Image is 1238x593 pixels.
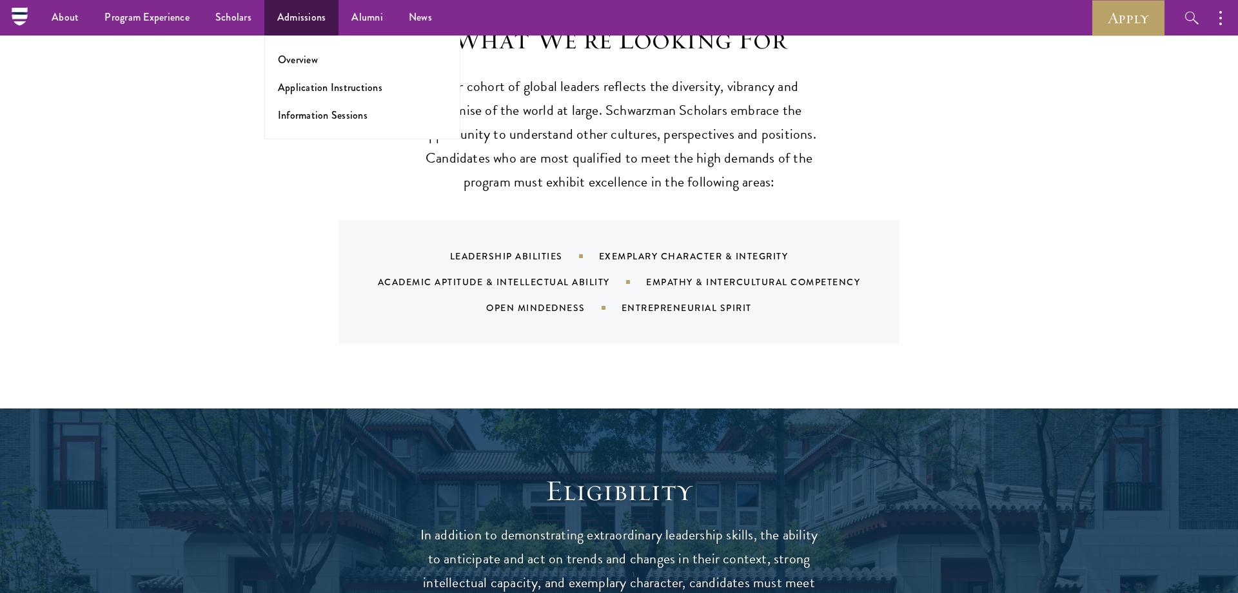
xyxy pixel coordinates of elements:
a: Information Sessions [278,108,368,123]
a: Overview [278,52,318,67]
div: Open Mindedness [486,301,622,314]
h3: What We're Looking For [419,21,819,57]
p: Our cohort of global leaders reflects the diversity, vibrancy and promise of the world at large. ... [419,75,819,194]
h2: Eligibility [419,473,819,509]
a: Application Instructions [278,80,382,95]
div: Exemplary Character & Integrity [599,250,821,263]
div: Academic Aptitude & Intellectual Ability [378,276,646,288]
div: Entrepreneurial Spirit [622,301,784,314]
div: Leadership Abilities [450,250,599,263]
div: Empathy & Intercultural Competency [646,276,892,288]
